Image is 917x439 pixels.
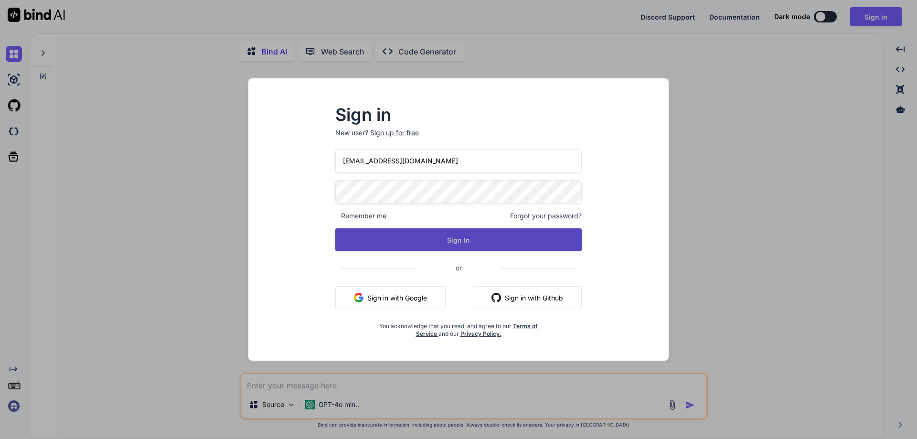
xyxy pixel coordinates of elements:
[416,322,538,337] a: Terms of Service
[335,286,446,309] button: Sign in with Google
[335,107,582,122] h2: Sign in
[417,256,500,279] span: or
[370,128,419,138] div: Sign up for free
[473,286,582,309] button: Sign in with Github
[491,293,501,302] img: github
[376,317,541,338] div: You acknowledge that you read, and agree to our and our
[510,211,582,221] span: Forgot your password?
[335,128,582,149] p: New user?
[335,211,386,221] span: Remember me
[354,293,363,302] img: google
[335,228,582,251] button: Sign In
[335,149,582,172] input: Login or Email
[460,330,501,337] a: Privacy Policy.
